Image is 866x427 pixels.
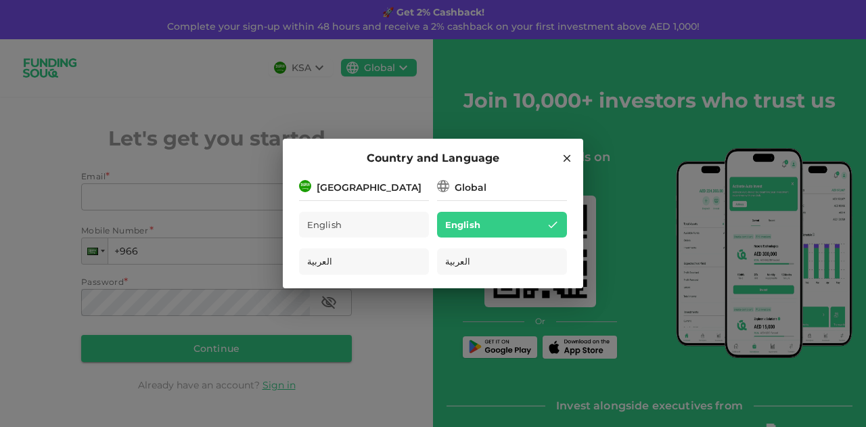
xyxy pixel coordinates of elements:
[307,254,332,269] span: العربية
[445,217,480,233] span: English
[307,217,342,233] span: English
[455,181,486,195] div: Global
[299,180,311,192] img: flag-sa.b9a346574cdc8950dd34b50780441f57.svg
[445,254,470,269] span: العربية
[367,150,499,167] span: Country and Language
[317,181,421,195] div: [GEOGRAPHIC_DATA]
